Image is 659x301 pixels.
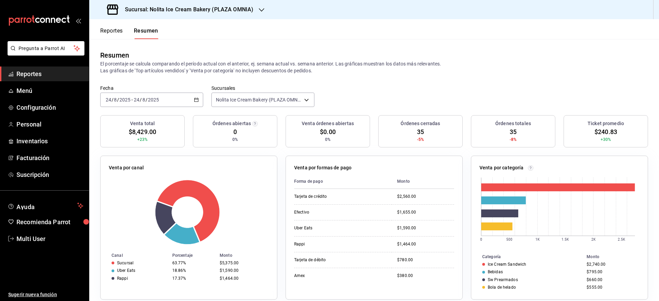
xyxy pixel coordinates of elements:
[16,153,83,162] span: Facturación
[130,120,155,127] h3: Venta total
[16,103,83,112] span: Configuración
[101,252,170,259] th: Canal
[172,261,214,265] div: 63.77%
[117,261,134,265] div: Sucursal
[618,238,625,241] text: 2.5K
[100,50,129,60] div: Resumen
[471,253,584,261] th: Categoría
[232,136,238,143] span: 0%
[100,60,648,74] p: El porcentaje se calcula comparando el período actual con el anterior, ej. semana actual vs. sema...
[134,27,158,39] button: Resumen
[294,194,363,200] div: Tarjeta de crédito
[117,276,128,281] div: Rappi
[401,120,440,127] h3: Órdenes cerradas
[148,97,159,103] input: ----
[8,291,83,298] span: Sugerir nueva función
[417,127,424,136] span: 35
[591,238,596,241] text: 2K
[294,209,363,215] div: Efectivo
[294,273,363,279] div: Amex
[220,276,266,281] div: $1,464.00
[134,97,140,103] input: --
[100,86,203,91] label: Fecha
[142,97,146,103] input: --
[16,170,83,179] span: Suscripción
[100,27,123,39] button: Reportes
[105,97,112,103] input: --
[417,136,424,143] span: -5%
[584,253,648,261] th: Monto
[5,50,84,57] a: Pregunta a Parrot AI
[137,136,148,143] span: +23%
[140,97,142,103] span: /
[112,97,114,103] span: /
[220,268,266,273] div: $1,590.00
[117,97,119,103] span: /
[172,276,214,281] div: 17.37%
[397,257,454,263] div: $780.00
[16,120,83,129] span: Personal
[211,86,314,91] label: Sucursales
[294,257,363,263] div: Tarjeta de débito
[587,262,637,267] div: $2,740.00
[392,174,454,189] th: Monto
[294,174,392,189] th: Forma de pago
[109,164,144,171] p: Venta por canal
[220,261,266,265] div: $5,375.00
[397,225,454,231] div: $1,590.00
[488,277,518,282] div: Sw Prearmados
[8,41,84,56] button: Pregunta a Parrot AI
[587,277,637,282] div: $660.00
[117,268,135,273] div: Uber Eats
[233,127,237,136] span: 0
[146,97,148,103] span: /
[119,97,131,103] input: ----
[601,136,611,143] span: +30%
[172,268,214,273] div: 18.86%
[479,164,524,171] p: Venta por categoría
[131,97,133,103] span: -
[594,127,617,136] span: $240.83
[397,194,454,200] div: $2,560.00
[302,120,354,127] h3: Venta órdenes abiertas
[16,86,83,95] span: Menú
[488,285,516,290] div: Bola de helado
[562,238,569,241] text: 1.5K
[587,269,637,274] div: $795.00
[587,285,637,290] div: $555.00
[506,238,512,241] text: 500
[76,18,81,23] button: open_drawer_menu
[100,27,158,39] div: navigation tabs
[16,202,74,210] span: Ayuda
[397,241,454,247] div: $1,464.00
[119,5,253,14] h3: Sucursal: Nolita Ice Cream Bakery (PLAZA OMNIA)
[495,120,531,127] h3: Órdenes totales
[535,238,540,241] text: 1K
[588,120,624,127] h3: Ticket promedio
[294,241,363,247] div: Rappi
[212,120,251,127] h3: Órdenes abiertas
[170,252,217,259] th: Porcentaje
[19,45,74,52] span: Pregunta a Parrot AI
[16,136,83,146] span: Inventarios
[397,209,454,215] div: $1,655.00
[16,69,83,79] span: Reportes
[216,96,302,103] span: Nolita Ice Cream Bakery (PLAZA OMNIA)
[129,127,156,136] span: $8,429.00
[114,97,117,103] input: --
[325,136,331,143] span: 0%
[510,127,517,136] span: 35
[294,225,363,231] div: Uber Eats
[488,262,526,267] div: Ice Cream Sandwich
[480,238,482,241] text: 0
[397,273,454,279] div: $380.00
[217,252,277,259] th: Monto
[294,164,351,171] p: Venta por formas de pago
[488,269,503,274] div: Bebidas
[16,234,83,243] span: Multi User
[510,136,517,143] span: -8%
[16,217,83,227] span: Recomienda Parrot
[320,127,336,136] span: $0.00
